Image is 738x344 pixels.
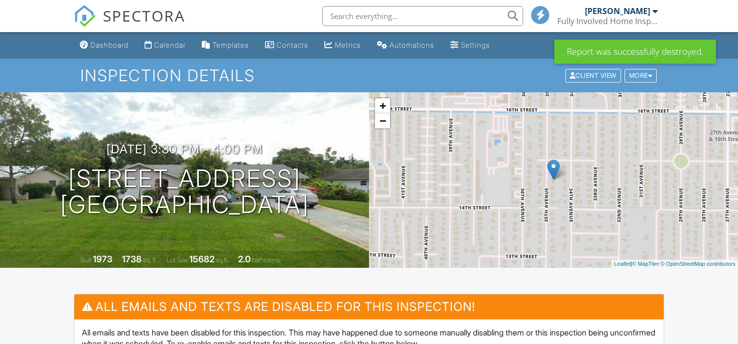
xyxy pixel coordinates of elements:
[611,260,738,268] div: |
[320,36,365,55] a: Metrics
[261,36,312,55] a: Contacts
[461,41,490,49] div: Settings
[216,256,228,264] span: sq.ft.
[554,40,716,64] div: Report was successfully destroyed.
[122,254,142,264] div: 1738
[143,256,157,264] span: sq. ft.
[390,41,434,49] div: Automations
[198,36,253,55] a: Templates
[167,256,188,264] span: Lot Size
[625,69,657,82] div: More
[375,98,390,113] a: Zoom in
[585,6,650,16] div: [PERSON_NAME]
[564,71,624,79] a: Client View
[80,256,91,264] span: Built
[74,5,96,27] img: The Best Home Inspection Software - Spectora
[661,261,735,267] a: © OpenStreetMap contributors
[375,113,390,128] a: Zoom out
[74,294,664,319] h3: All emails and texts are disabled for this inspection!
[252,256,281,264] span: bathrooms
[103,5,185,26] span: SPECTORA
[373,36,438,55] a: Automations (Basic)
[141,36,190,55] a: Calendar
[189,254,214,264] div: 15682
[76,36,133,55] a: Dashboard
[632,261,659,267] a: © MapTiler
[277,41,308,49] div: Contacts
[322,6,523,26] input: Search everything...
[154,41,186,49] div: Calendar
[565,69,621,82] div: Client View
[74,14,185,35] a: SPECTORA
[80,67,658,84] h1: Inspection Details
[614,261,631,267] a: Leaflet
[446,36,494,55] a: Settings
[238,254,251,264] div: 2.0
[212,41,249,49] div: Templates
[106,142,263,156] h3: [DATE] 3:30 pm - 4:00 pm
[557,16,658,26] div: Fully Involved Home Inspections
[90,41,129,49] div: Dashboard
[93,254,112,264] div: 1973
[60,165,309,219] h1: [STREET_ADDRESS] [GEOGRAPHIC_DATA]
[335,41,361,49] div: Metrics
